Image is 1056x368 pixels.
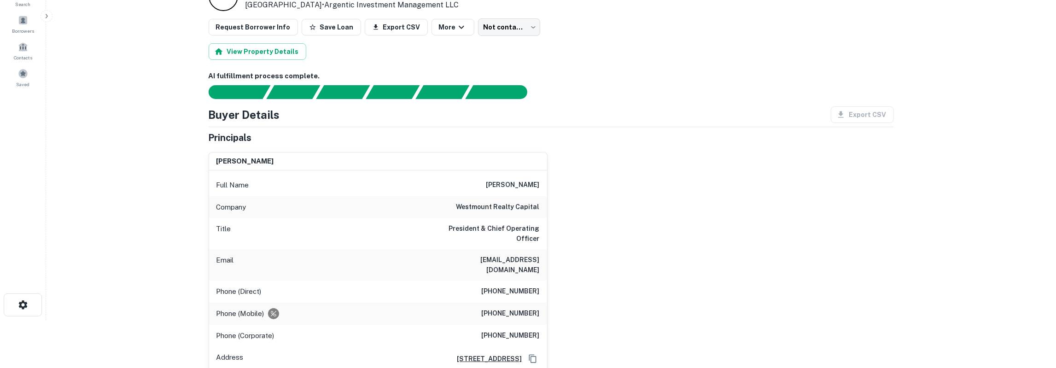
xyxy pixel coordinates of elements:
[482,308,540,319] h6: [PHONE_NUMBER]
[216,255,234,275] p: Email
[216,156,274,167] h6: [PERSON_NAME]
[325,0,459,9] a: Argentic Investment Management LLC
[302,19,361,35] button: Save Loan
[216,286,262,297] p: Phone (Direct)
[216,352,244,366] p: Address
[365,19,428,35] button: Export CSV
[209,71,894,82] h6: AI fulfillment process complete.
[17,81,30,88] span: Saved
[429,223,540,244] h6: President & Chief Operating Officer
[450,354,522,364] a: [STREET_ADDRESS]
[366,85,420,99] div: Principals found, AI now looking for contact information...
[526,352,540,366] button: Copy Address
[12,27,34,35] span: Borrowers
[482,286,540,297] h6: [PHONE_NUMBER]
[266,85,320,99] div: Your request is received and processing...
[16,0,31,8] span: Search
[466,85,538,99] div: AI fulfillment process complete.
[3,38,43,63] a: Contacts
[482,330,540,341] h6: [PHONE_NUMBER]
[216,223,231,244] p: Title
[1010,294,1056,339] iframe: Chat Widget
[216,308,264,319] p: Phone (Mobile)
[216,202,246,213] p: Company
[209,106,280,123] h4: Buyer Details
[198,85,267,99] div: Sending borrower request to AI...
[14,54,32,61] span: Contacts
[486,180,540,191] h6: [PERSON_NAME]
[216,330,274,341] p: Phone (Corporate)
[429,255,540,275] h6: [EMAIL_ADDRESS][DOMAIN_NAME]
[216,180,249,191] p: Full Name
[316,85,370,99] div: Documents found, AI parsing details...
[432,19,474,35] button: More
[478,18,540,36] div: Not contacted
[268,308,279,319] div: Requests to not be contacted at this number
[209,19,298,35] button: Request Borrower Info
[415,85,469,99] div: Principals found, still searching for contact information. This may take time...
[3,12,43,36] a: Borrowers
[209,43,306,60] button: View Property Details
[209,131,252,145] h5: Principals
[3,65,43,90] a: Saved
[456,202,540,213] h6: westmount realty capital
